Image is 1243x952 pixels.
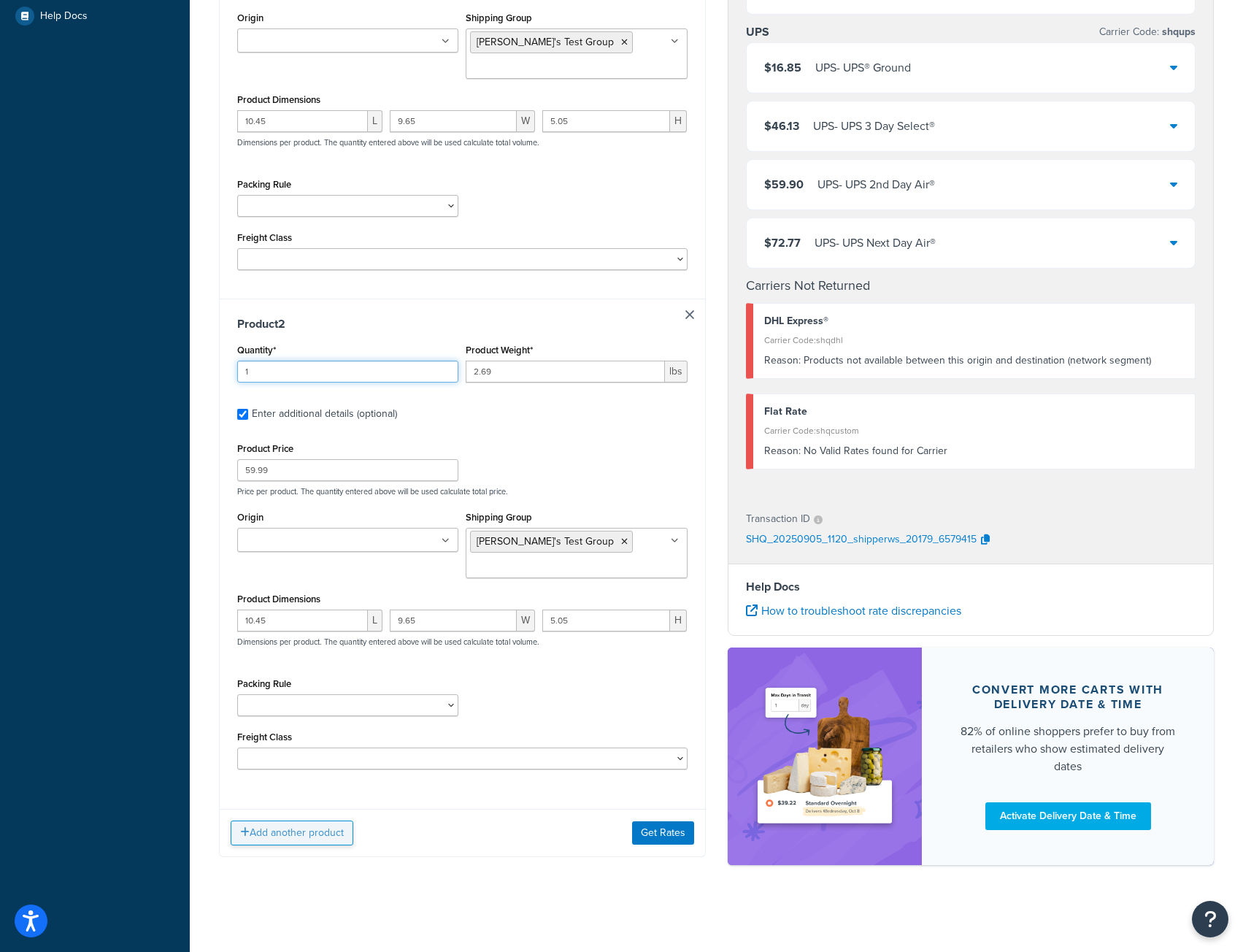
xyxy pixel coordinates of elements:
[517,110,535,132] span: W
[957,682,1179,711] div: Convert more carts with delivery date & time
[764,176,804,193] span: $59.90
[11,3,179,29] a: Help Docs
[237,361,458,383] input: 0.0
[237,594,320,604] label: Product Dimensions
[746,602,961,619] a: How to troubleshoot rate discrepancies
[237,678,291,689] label: Packing Rule
[234,137,539,147] p: Dimensions per product. The quantity entered above will be used calculate total volume.
[764,118,799,134] span: $46.13
[368,610,382,632] span: L
[237,512,263,523] label: Origin
[957,722,1179,775] div: 82% of online shoppers prefer to buy from retailers who show estimated delivery dates
[764,402,1185,422] div: Flat Rate
[746,578,1196,596] h4: Help Docs
[764,311,1185,331] div: DHL Express®
[670,610,687,632] span: H
[746,25,769,39] h3: UPS
[237,232,292,243] label: Freight Class
[231,821,353,845] button: Add another product
[40,10,88,23] span: Help Docs
[764,59,801,76] span: $16.85
[746,276,1196,296] h4: Carriers Not Returned
[1159,24,1196,39] span: shqups
[764,330,1185,350] div: Carrier Code: shqdhl
[237,443,293,454] label: Product Price
[815,58,911,78] div: UPS - UPS® Ground
[746,529,977,551] p: SHQ_20250905_1120_shipperws_20179_6579415
[466,12,532,23] label: Shipping Group
[237,345,276,356] label: Quantity*
[237,732,292,742] label: Freight Class
[815,233,936,253] div: UPS - UPS Next Day Air®
[466,345,533,356] label: Product Weight*
[368,110,382,132] span: L
[685,310,694,319] a: Remove Item
[252,404,397,424] div: Enter additional details (optional)
[764,421,1185,441] div: Carrier Code: shqcustom
[764,441,1185,461] div: No Valid Rates found for Carrier
[466,512,532,523] label: Shipping Group
[632,821,694,845] button: Get Rates
[1099,22,1196,42] p: Carrier Code:
[237,94,320,105] label: Product Dimensions
[764,350,1185,371] div: Products not available between this origin and destination (network segment)
[985,802,1151,829] a: Activate Delivery Date & Time
[237,409,248,420] input: Enter additional details (optional)
[466,361,664,383] input: 0.00
[477,34,614,50] span: [PERSON_NAME]'s Test Group
[237,12,263,23] label: Origin
[517,610,535,632] span: W
[670,110,687,132] span: H
[813,116,935,137] div: UPS - UPS 3 Day Select®
[817,174,935,195] div: UPS - UPS 2nd Day Air®
[237,317,688,331] h3: Product 2
[477,534,614,549] span: [PERSON_NAME]'s Test Group
[1192,901,1228,937] button: Open Resource Center
[665,361,688,383] span: lbs
[764,353,801,368] span: Reason:
[237,179,291,190] label: Packing Rule
[764,234,801,251] span: $72.77
[234,637,539,647] p: Dimensions per product. The quantity entered above will be used calculate total volume.
[764,443,801,458] span: Reason:
[750,669,901,842] img: feature-image-ddt-36eae7f7280da8017bfb280eaccd9c446f90b1fe08728e4019434db127062ab4.png
[234,486,691,496] p: Price per product. The quantity entered above will be used calculate total price.
[746,509,810,529] p: Transaction ID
